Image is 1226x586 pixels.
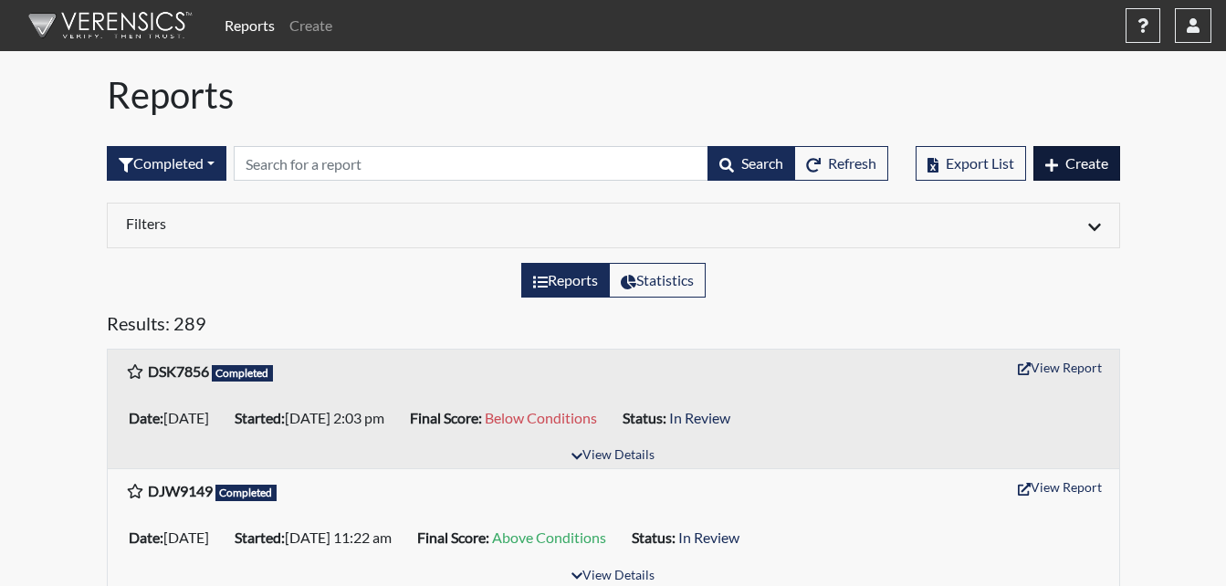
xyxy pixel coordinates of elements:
span: In Review [678,528,739,546]
label: View the list of reports [521,263,610,298]
button: Create [1033,146,1120,181]
b: DJW9149 [148,482,213,499]
span: Below Conditions [485,409,597,426]
b: Status: [623,409,666,426]
li: [DATE] [121,403,227,433]
b: Date: [129,409,163,426]
b: DSK7856 [148,362,209,380]
div: Click to expand/collapse filters [112,215,1115,236]
li: [DATE] 2:03 pm [227,403,403,433]
button: View Report [1010,353,1110,382]
span: Export List [946,154,1014,172]
span: Completed [212,365,274,382]
button: Refresh [794,146,888,181]
b: Started: [235,409,285,426]
h6: Filters [126,215,600,232]
b: Date: [129,528,163,546]
b: Final Score: [417,528,489,546]
label: View statistics about completed interviews [609,263,706,298]
h5: Results: 289 [107,312,1120,341]
span: Above Conditions [492,528,606,546]
b: Status: [632,528,676,546]
a: Reports [217,7,282,44]
button: Export List [916,146,1026,181]
li: [DATE] 11:22 am [227,523,410,552]
button: View Report [1010,473,1110,501]
span: Completed [215,485,278,501]
input: Search by Registration ID, Interview Number, or Investigation Name. [234,146,708,181]
span: Search [741,154,783,172]
span: In Review [669,409,730,426]
b: Started: [235,528,285,546]
h1: Reports [107,73,1120,117]
div: Filter by interview status [107,146,226,181]
b: Final Score: [410,409,482,426]
button: Completed [107,146,226,181]
span: Create [1065,154,1108,172]
a: Create [282,7,340,44]
button: View Details [563,444,663,468]
li: [DATE] [121,523,227,552]
button: Search [707,146,795,181]
span: Refresh [828,154,876,172]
